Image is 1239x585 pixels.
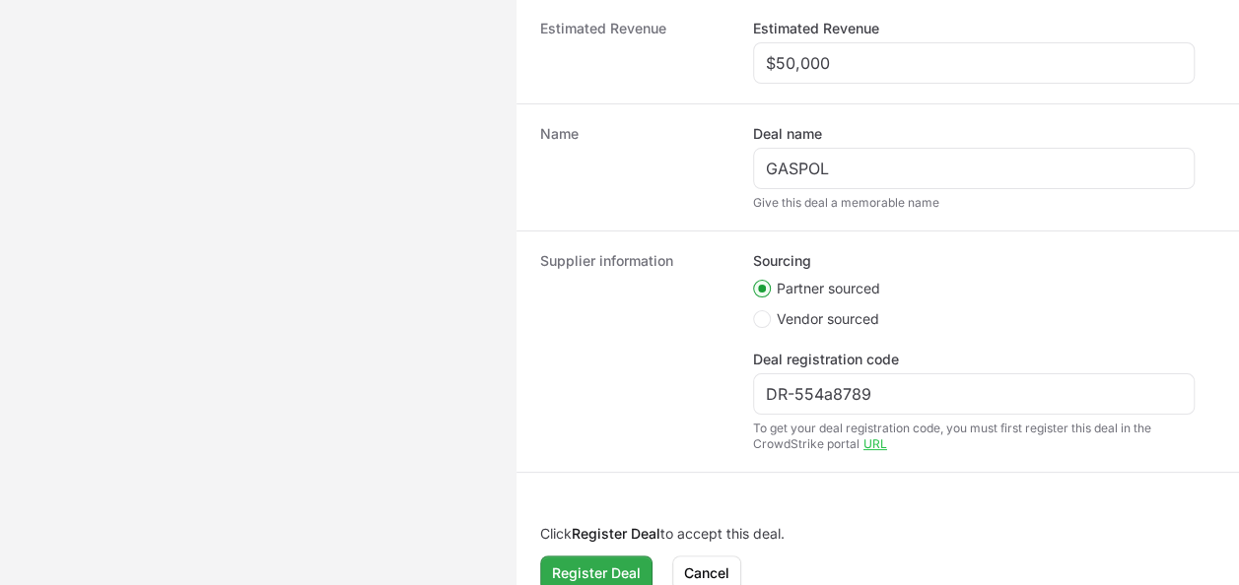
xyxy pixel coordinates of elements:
dt: Name [540,124,729,211]
span: Partner sourced [777,279,880,298]
div: Give this deal a memorable name [753,195,1195,211]
input: $ [766,51,1182,75]
span: Cancel [684,561,729,585]
p: Click to accept this deal. [540,524,1215,544]
dt: Estimated Revenue [540,19,729,84]
label: Deal name [753,124,822,144]
dt: Supplier information [540,251,729,452]
label: Estimated Revenue [753,19,879,38]
legend: Sourcing [753,251,811,271]
div: To get your deal registration code, you must first register this deal in the CrowdStrike portal [753,421,1195,452]
label: Deal registration code [753,350,899,369]
a: URL [863,436,887,451]
span: Register Deal [552,561,641,585]
span: Vendor sourced [777,309,879,329]
b: Register Deal [572,525,660,542]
